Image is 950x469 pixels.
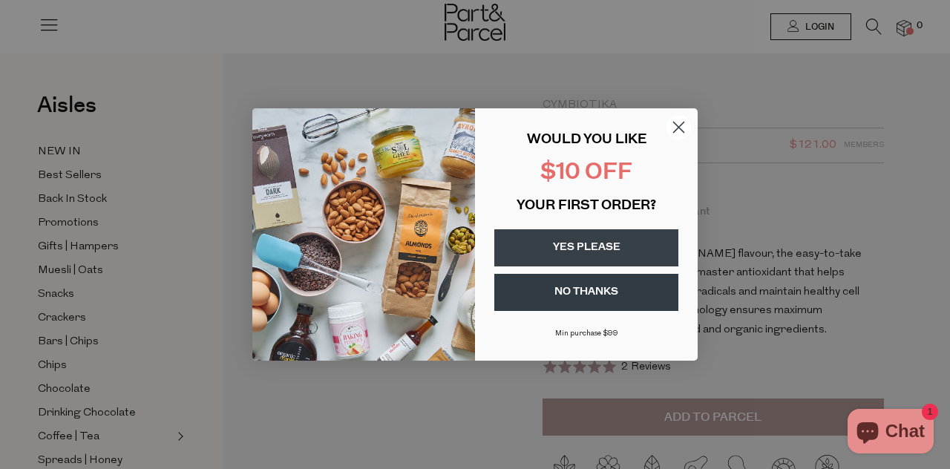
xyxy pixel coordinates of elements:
span: $10 OFF [540,162,632,185]
span: Min purchase $99 [555,329,618,338]
button: NO THANKS [494,274,678,311]
button: Close dialog [666,114,692,140]
button: YES PLEASE [494,229,678,266]
span: YOUR FIRST ORDER? [517,200,656,213]
img: 43fba0fb-7538-40bc-babb-ffb1a4d097bc.jpeg [252,108,475,361]
inbox-online-store-chat: Shopify online store chat [843,409,938,457]
span: WOULD YOU LIKE [527,134,646,147]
